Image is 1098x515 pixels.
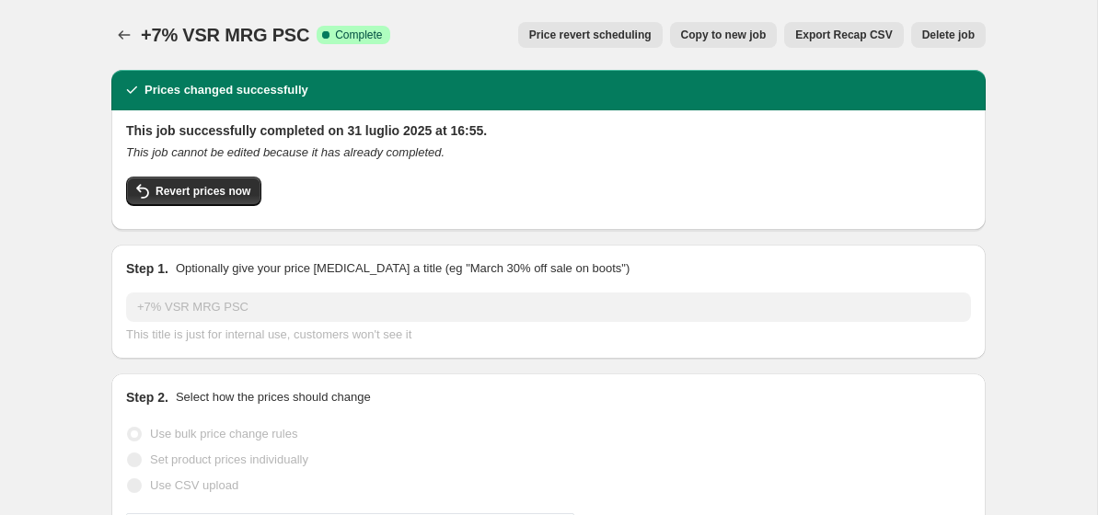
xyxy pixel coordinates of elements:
[150,427,297,441] span: Use bulk price change rules
[795,28,892,42] span: Export Recap CSV
[111,22,137,48] button: Price change jobs
[126,292,971,322] input: 30% off holiday sale
[529,28,652,42] span: Price revert scheduling
[126,121,971,140] h2: This job successfully completed on 31 luglio 2025 at 16:55.
[681,28,767,42] span: Copy to new job
[176,259,630,278] p: Optionally give your price [MEDICAL_DATA] a title (eg "March 30% off sale on boots")
[670,22,778,48] button: Copy to new job
[126,327,411,341] span: This title is just for internal use, customers won't see it
[144,81,308,99] h2: Prices changed successfully
[126,259,168,278] h2: Step 1.
[126,177,261,206] button: Revert prices now
[126,145,445,159] i: This job cannot be edited because it has already completed.
[141,25,309,45] span: +7% VSR MRG PSC
[784,22,903,48] button: Export Recap CSV
[150,478,238,492] span: Use CSV upload
[156,184,250,199] span: Revert prices now
[176,388,371,406] p: Select how the prices should change
[518,22,663,48] button: Price revert scheduling
[335,28,382,42] span: Complete
[150,452,308,466] span: Set product prices individually
[126,388,168,406] h2: Step 2.
[922,28,975,42] span: Delete job
[911,22,986,48] button: Delete job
